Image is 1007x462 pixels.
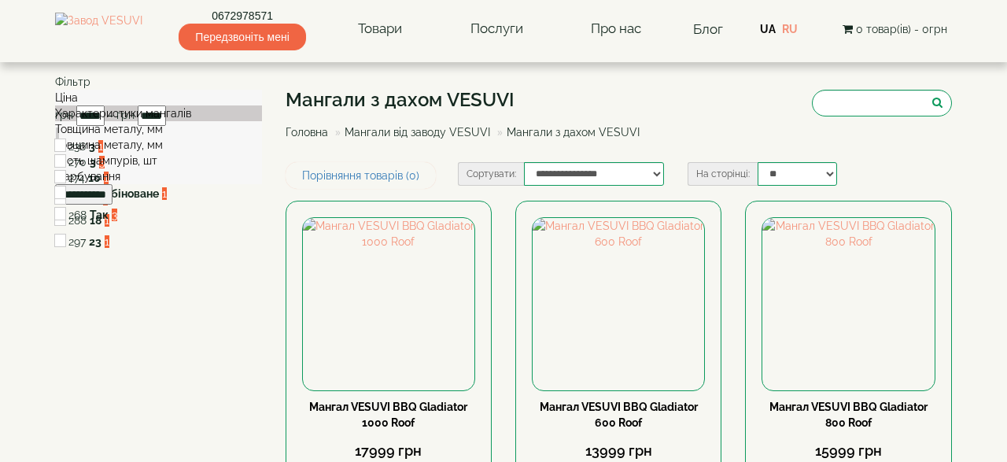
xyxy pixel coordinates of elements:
a: Мангал VESUVI BBQ Gladiator 800 Roof [769,401,928,429]
label: На сторінці: [688,162,758,186]
a: Про нас [575,11,657,47]
a: UA [760,23,776,35]
div: 15999 грн [762,441,935,461]
img: Завод VESUVI [55,13,142,46]
a: Мангали від заводу VESUVI [345,126,490,139]
img: Мангал VESUVI BBQ Gladiator 800 Roof [762,218,934,390]
span: 3 [112,209,117,221]
div: Характеристики мангалів [55,105,262,121]
a: RU [782,23,798,35]
span: 297 [68,235,86,248]
img: Мангал VESUVI BBQ Gladiator 600 Roof [533,218,704,390]
label: 23 [89,234,101,249]
span: Передзвоніть мені [179,24,305,50]
div: 13999 грн [532,441,705,461]
span: 1 [162,187,167,200]
li: Мангали з дахом VESUVI [493,124,640,140]
label: Сортувати: [458,162,524,186]
a: Головна [286,126,328,139]
a: Мангал VESUVI BBQ Gladiator 1000 Roof [309,401,467,429]
a: Послуги [455,11,539,47]
img: Мангал VESUVI BBQ Gladiator 1000 Roof [303,218,474,390]
label: Комбіноване [89,186,159,201]
div: Фільтр [55,74,262,90]
div: Товщина металу, мм [55,137,262,153]
a: Блог [693,21,723,37]
button: 0 товар(ів) - 0грн [838,20,952,38]
span: 268 [68,209,87,221]
a: Порівняння товарів (0) [286,162,436,189]
div: Товщина металу, мм [55,121,262,137]
a: Товари [342,11,418,47]
a: 0672978571 [179,8,305,24]
span: 0 товар(ів) - 0грн [856,23,947,35]
span: 1 [105,235,109,248]
a: Мангал VESUVI BBQ Gladiator 600 Roof [540,401,698,429]
div: Ціна [55,90,262,105]
h1: Мангали з дахом VESUVI [286,90,651,110]
label: Так [90,207,109,223]
div: Фарбування [55,168,262,184]
div: 17999 грн [302,441,475,461]
div: К-сть шампурів, шт [55,153,262,168]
